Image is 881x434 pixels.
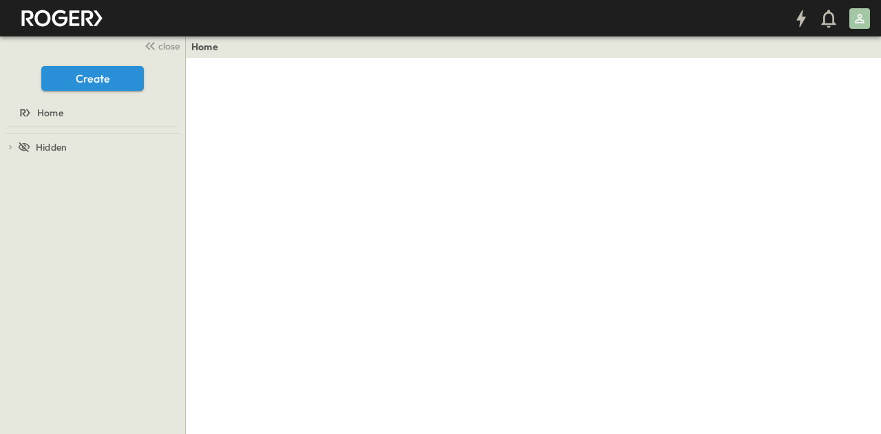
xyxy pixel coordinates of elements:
span: close [158,39,180,53]
button: close [138,36,182,55]
button: Create [41,66,144,91]
nav: breadcrumbs [191,40,226,54]
span: Home [37,106,63,120]
span: Hidden [36,140,67,154]
a: Home [191,40,218,54]
a: Home [3,103,180,122]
